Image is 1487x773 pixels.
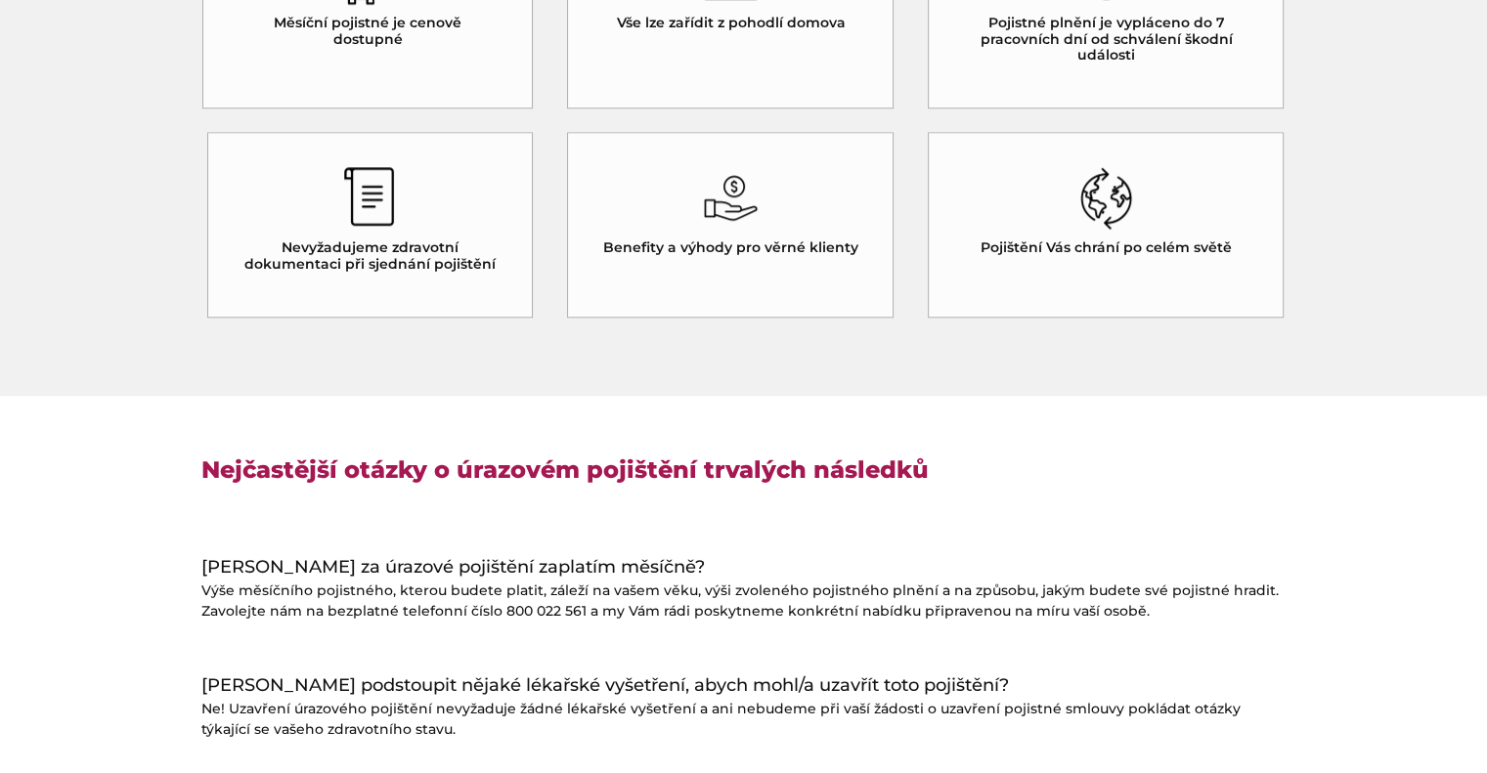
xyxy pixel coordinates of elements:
h5: Měsíční pojistné je cenově dostupné [238,15,499,48]
h4: [PERSON_NAME] za úrazové pojištění zaplatím měsíčně? [201,554,1287,580]
p: Výše měsíčního pojistného, kterou budete platit, záleží na vašem věku, výši zvoleného pojistného ... [201,580,1287,622]
img: ikona dokumentu [343,167,397,230]
h5: Benefity a výhody pro věrné klienty [603,239,858,256]
h5: Vše lze zařídit z pohodlí domova [616,15,845,31]
h5: Pojistné plnění je vypláceno do 7 pracovních dní od schválení škodní události [963,15,1248,64]
img: ikona zeměkoule [1079,167,1133,230]
strong: Nejčastější otázky o úrazovém pojištění trvalých následků [201,455,929,484]
img: ikona peněz padajících do ruky [704,167,758,230]
h4: [PERSON_NAME] podstoupit nějaké lékařské vyšetření, abych mohl/a uzavřít toto pojištění? [201,672,1287,699]
h5: Pojištění Vás chrání po celém světě [981,239,1232,256]
h5: Nevyžadujeme zdravotní dokumentaci při sjednání pojištění [242,239,499,273]
p: Ne! Uzavření úrazového pojištění nevyžaduje žádné lékařské vyšetření a ani nebudeme při vaší žádo... [201,699,1287,740]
